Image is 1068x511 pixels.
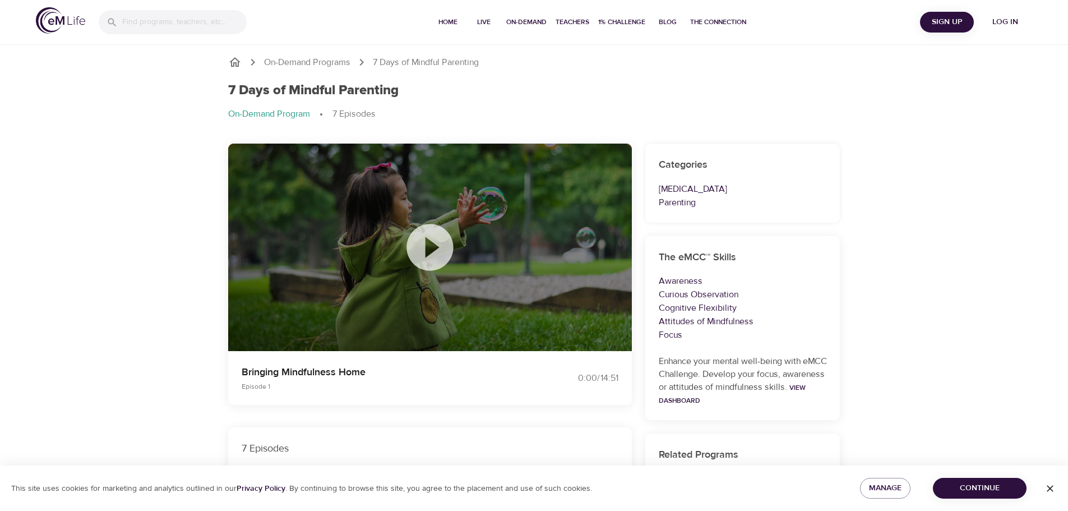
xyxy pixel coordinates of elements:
span: Teachers [556,16,589,28]
p: Attitudes of Mindfulness [659,315,827,328]
h1: 7 Days of Mindful Parenting [228,82,399,99]
a: Privacy Policy [237,484,285,494]
a: On-Demand Programs [264,56,350,69]
p: [MEDICAL_DATA] [659,182,827,196]
p: Bringing Mindfulness Home [242,365,521,380]
nav: breadcrumb [228,108,840,121]
p: Cognitive Flexibility [659,301,827,315]
span: Live [470,16,497,28]
p: Awareness [659,274,827,288]
p: On-Demand Program [228,108,310,121]
p: Parenting [659,196,827,209]
h6: Related Programs [659,447,827,463]
p: Enhance your mental well-being with eMCC Challenge. Develop your focus, awareness or attitudes of... [659,355,827,407]
p: 7 Days of Mindful Parenting [373,56,479,69]
span: Log in [983,15,1028,29]
span: 1% Challenge [598,16,645,28]
span: Blog [654,16,681,28]
p: Focus [659,328,827,342]
span: Continue [942,481,1018,495]
div: 0:00 / 14:51 [534,372,618,385]
button: Continue [933,478,1027,499]
span: On-Demand [506,16,547,28]
p: 7 Episodes [332,108,376,121]
span: Sign Up [924,15,969,29]
button: Log in [978,12,1032,33]
img: logo [36,7,85,34]
h6: Categories [659,157,827,173]
p: 7 Episodes [242,441,618,456]
span: The Connection [690,16,746,28]
span: Manage [869,481,901,495]
button: Sign Up [920,12,974,33]
input: Find programs, teachers, etc... [122,10,247,34]
span: Home [434,16,461,28]
button: Manage [860,478,910,499]
nav: breadcrumb [228,56,840,69]
h6: The eMCC™ Skills [659,250,827,266]
p: Curious Observation [659,288,827,301]
p: Episode 1 [242,381,521,392]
